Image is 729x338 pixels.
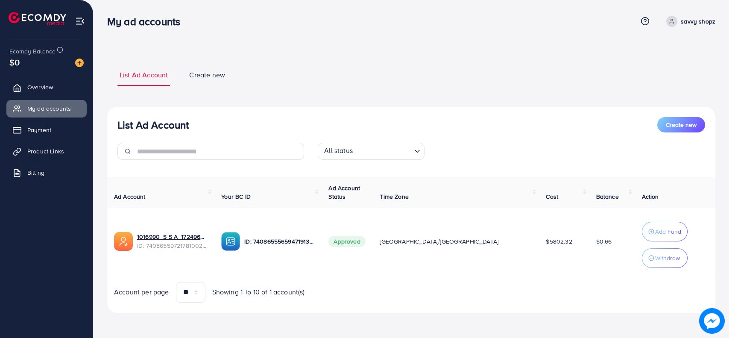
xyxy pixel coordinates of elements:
[6,79,87,96] a: Overview
[655,253,680,263] p: Withdraw
[221,232,240,251] img: ic-ba-acc.ded83a64.svg
[6,100,87,117] a: My ad accounts
[114,287,169,297] span: Account per page
[137,241,208,250] span: ID: 7408655972178100240
[6,164,87,181] a: Billing
[120,70,168,80] span: List Ad Account
[681,16,715,26] p: savvy shopz
[642,222,688,241] button: Add Fund
[137,232,208,241] a: 1016990_S S A_1724962144647
[27,168,44,177] span: Billing
[6,121,87,138] a: Payment
[318,143,425,160] div: Search for option
[322,144,354,158] span: All status
[9,47,56,56] span: Ecomdy Balance
[380,192,408,201] span: Time Zone
[657,117,705,132] button: Create new
[107,15,187,28] h3: My ad accounts
[117,119,189,131] h3: List Ad Account
[212,287,305,297] span: Showing 1 To 10 of 1 account(s)
[114,232,133,251] img: ic-ads-acc.e4c84228.svg
[137,232,208,250] div: <span class='underline'>1016990_S S A_1724962144647</span></br>7408655972178100240
[27,104,71,113] span: My ad accounts
[642,248,688,268] button: Withdraw
[75,59,84,67] img: image
[699,308,725,334] img: image
[9,56,20,68] span: $0
[114,192,146,201] span: Ad Account
[355,144,411,158] input: Search for option
[27,147,64,156] span: Product Links
[596,192,619,201] span: Balance
[328,184,360,201] span: Ad Account Status
[546,237,572,246] span: $5802.32
[663,16,715,27] a: savvy shopz
[244,236,315,247] p: ID: 7408655565947191312
[666,121,697,129] span: Create new
[221,192,251,201] span: Your BC ID
[75,16,85,26] img: menu
[9,12,66,25] img: logo
[27,126,51,134] span: Payment
[596,237,612,246] span: $0.66
[27,83,53,91] span: Overview
[380,237,498,246] span: [GEOGRAPHIC_DATA]/[GEOGRAPHIC_DATA]
[6,143,87,160] a: Product Links
[655,226,681,237] p: Add Fund
[328,236,365,247] span: Approved
[642,192,659,201] span: Action
[546,192,558,201] span: Cost
[189,70,225,80] span: Create new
